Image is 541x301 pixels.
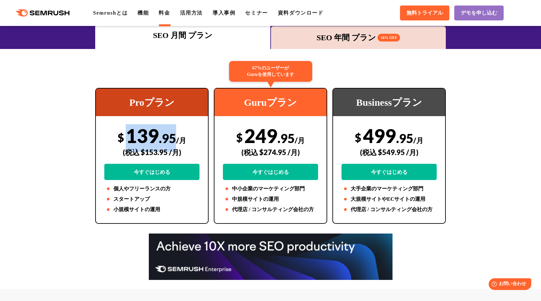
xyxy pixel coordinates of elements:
[295,136,305,145] span: /月
[277,131,295,146] span: .95
[355,131,361,144] span: $
[104,124,200,180] div: 139
[278,10,324,16] a: 資料ダウンロード
[378,34,400,42] span: 16% OFF
[333,89,445,116] div: Businessプラン
[413,136,423,145] span: /月
[104,195,200,203] li: スタートアップ
[223,164,318,180] a: 今すぐはじめる
[104,164,200,180] a: 今すぐはじめる
[159,131,176,146] span: .95
[274,32,443,43] div: SEO 年間 プラン
[341,141,437,164] div: (税込 $549.95 /月)
[396,131,413,146] span: .95
[406,10,443,17] span: 無料トライアル
[400,6,449,20] a: 無料トライアル
[341,164,437,180] a: 今すぐはじめる
[461,10,497,17] span: デモを申し込む
[180,10,203,16] a: 活用方法
[176,136,186,145] span: /月
[341,195,437,203] li: 大規模サイトやECサイトの運用
[341,185,437,193] li: 大手企業のマーケティング部門
[229,61,312,82] div: 67%のユーザーが Guruを使用しています
[454,6,504,20] a: デモを申し込む
[93,10,128,16] a: Semrushとは
[223,206,318,213] li: 代理店 / コンサルティング会社の方
[104,206,200,213] li: 小規模サイトの運用
[341,124,437,180] div: 499
[104,141,200,164] div: (税込 $153.95 /月)
[214,89,327,116] div: Guruプラン
[159,10,170,16] a: 料金
[223,141,318,164] div: (税込 $274.95 /月)
[245,10,268,16] a: セミナー
[483,276,534,294] iframe: Help widget launcher
[213,10,235,16] a: 導入事例
[118,131,124,144] span: $
[223,185,318,193] li: 中小企業のマーケティング部門
[223,195,318,203] li: 中規模サイトの運用
[98,30,267,41] div: SEO 月間 プラン
[137,10,149,16] a: 機能
[96,89,208,116] div: Proプラン
[104,185,200,193] li: 個人やフリーランスの方
[223,124,318,180] div: 249
[236,131,243,144] span: $
[341,206,437,213] li: 代理店 / コンサルティング会社の方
